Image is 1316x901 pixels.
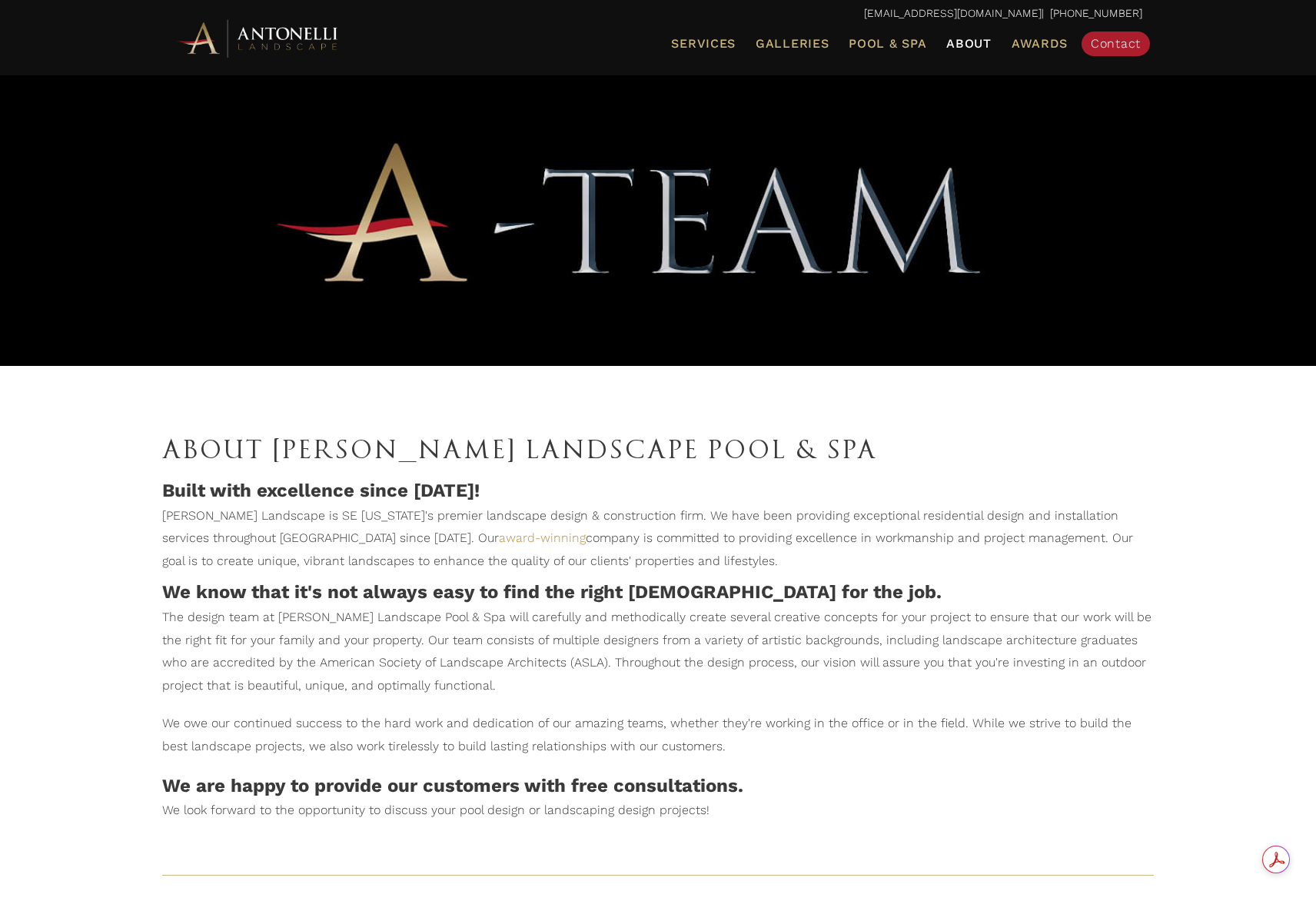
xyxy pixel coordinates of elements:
p: We owe our continued success to the hard work and dedication of our amazing teams, whether they'r... [162,712,1154,765]
h4: We are happy to provide our customers with free consultations. [162,773,1154,800]
img: Antonelli Horizontal Logo [174,17,343,59]
p: [PERSON_NAME] Landscape is SE [US_STATE]'s premier landscape design & construction firm. We have ... [162,504,1154,580]
h4: Built with excellence since [DATE]! [162,478,1154,504]
a: Awards [1005,34,1074,54]
a: Services [665,34,742,54]
span: Services [671,38,736,50]
a: Pool & Spa [842,34,932,54]
p: The design team at [PERSON_NAME] Landscape Pool & Spa will carefully and methodically create seve... [162,606,1154,704]
span: Pool & Spa [849,36,926,51]
h1: About [PERSON_NAME] Landscape Pool & Spa [162,427,1154,470]
p: | [PHONE_NUMBER] [174,4,1142,24]
span: Contact [1091,36,1141,51]
span: About [946,38,992,50]
a: Contact [1082,32,1150,56]
p: We look forward to the opportunity to discuss your pool design or landscaping design projects! [162,799,1154,830]
span: Galleries [756,36,829,51]
a: About [940,34,998,54]
a: award-winning [499,530,586,545]
span: Awards [1012,36,1068,51]
a: Galleries [749,34,835,54]
h4: We know that it's not always easy to find the right [DEMOGRAPHIC_DATA] for the job. [162,580,1154,606]
a: [EMAIL_ADDRESS][DOMAIN_NAME] [864,7,1042,19]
